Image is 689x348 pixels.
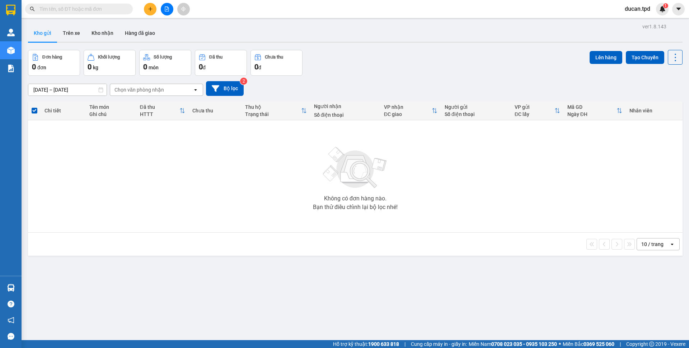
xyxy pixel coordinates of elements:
svg: open [669,241,675,247]
strong: 1900 633 818 [368,341,399,347]
th: Toggle SortBy [564,101,626,120]
button: Đã thu0đ [195,50,247,76]
strong: 0708 023 035 - 0935 103 250 [491,341,557,347]
span: | [404,340,406,348]
div: 10 / trang [641,241,664,248]
div: Người gửi [445,104,507,110]
button: Khối lượng0kg [84,50,136,76]
svg: open [193,87,198,93]
span: ⚪️ [559,343,561,345]
span: món [149,65,159,70]
div: Số điện thoại [445,111,507,117]
div: VP nhận [384,104,432,110]
div: Số điện thoại [314,112,377,118]
span: file-add [164,6,169,11]
div: Chưa thu [192,108,238,113]
div: Ghi chú [89,111,133,117]
div: ver 1.8.143 [642,23,666,31]
span: 0 [143,62,147,71]
div: Khối lượng [98,55,120,60]
span: caret-down [675,6,682,12]
div: Bạn thử điều chỉnh lại bộ lọc nhé! [313,204,398,210]
div: ĐC lấy [515,111,554,117]
div: Đã thu [209,55,222,60]
div: Nhân viên [629,108,679,113]
span: plus [148,6,153,11]
button: Tạo Chuyến [626,51,664,64]
div: Người nhận [314,103,377,109]
button: Hàng đã giao [119,24,161,42]
span: copyright [649,342,654,347]
span: message [8,333,14,340]
div: Trạng thái [245,111,301,117]
div: Chưa thu [265,55,283,60]
div: Tên món [89,104,133,110]
img: solution-icon [7,65,15,72]
span: ducan.tpd [619,4,656,13]
th: Toggle SortBy [380,101,441,120]
span: aim [181,6,186,11]
th: Toggle SortBy [136,101,189,120]
button: file-add [161,3,173,15]
span: kg [93,65,98,70]
span: Miền Bắc [563,340,614,348]
button: Trên xe [57,24,86,42]
span: notification [8,317,14,324]
button: plus [144,3,156,15]
button: Lên hàng [590,51,622,64]
button: aim [177,3,190,15]
button: Bộ lọc [206,81,244,96]
button: Số lượng0món [139,50,191,76]
div: Đã thu [140,104,180,110]
input: Select a date range. [28,84,107,96]
span: Miền Nam [469,340,557,348]
div: HTTT [140,111,180,117]
div: Mã GD [567,104,617,110]
button: Kho gửi [28,24,57,42]
span: 0 [199,62,203,71]
span: đ [203,65,206,70]
sup: 1 [663,3,668,8]
img: svg+xml;base64,PHN2ZyBjbGFzcz0ibGlzdC1wbHVnX19zdmciIHhtbG5zPSJodHRwOi8vd3d3LnczLm9yZy8yMDAwL3N2Zy... [319,143,391,193]
div: Ngày ĐH [567,111,617,117]
th: Toggle SortBy [511,101,564,120]
th: Toggle SortBy [242,101,310,120]
span: Cung cấp máy in - giấy in: [411,340,467,348]
span: | [620,340,621,348]
span: đơn [37,65,46,70]
button: Chưa thu0đ [250,50,303,76]
div: Chọn văn phòng nhận [114,86,164,93]
img: icon-new-feature [659,6,666,12]
button: Kho nhận [86,24,119,42]
div: Thu hộ [245,104,301,110]
span: question-circle [8,301,14,307]
img: warehouse-icon [7,29,15,36]
span: 0 [254,62,258,71]
button: caret-down [672,3,685,15]
strong: 0369 525 060 [583,341,614,347]
div: Không có đơn hàng nào. [324,196,386,201]
span: 0 [88,62,92,71]
span: đ [258,65,261,70]
sup: 2 [240,78,247,85]
div: Đơn hàng [42,55,62,60]
span: search [30,6,35,11]
div: Số lượng [154,55,172,60]
input: Tìm tên, số ĐT hoặc mã đơn [39,5,124,13]
img: warehouse-icon [7,47,15,54]
img: warehouse-icon [7,284,15,292]
button: Đơn hàng0đơn [28,50,80,76]
img: logo-vxr [6,5,15,15]
div: Chi tiết [44,108,82,113]
div: VP gửi [515,104,554,110]
span: 0 [32,62,36,71]
span: Hỗ trợ kỹ thuật: [333,340,399,348]
div: ĐC giao [384,111,432,117]
span: 1 [664,3,667,8]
